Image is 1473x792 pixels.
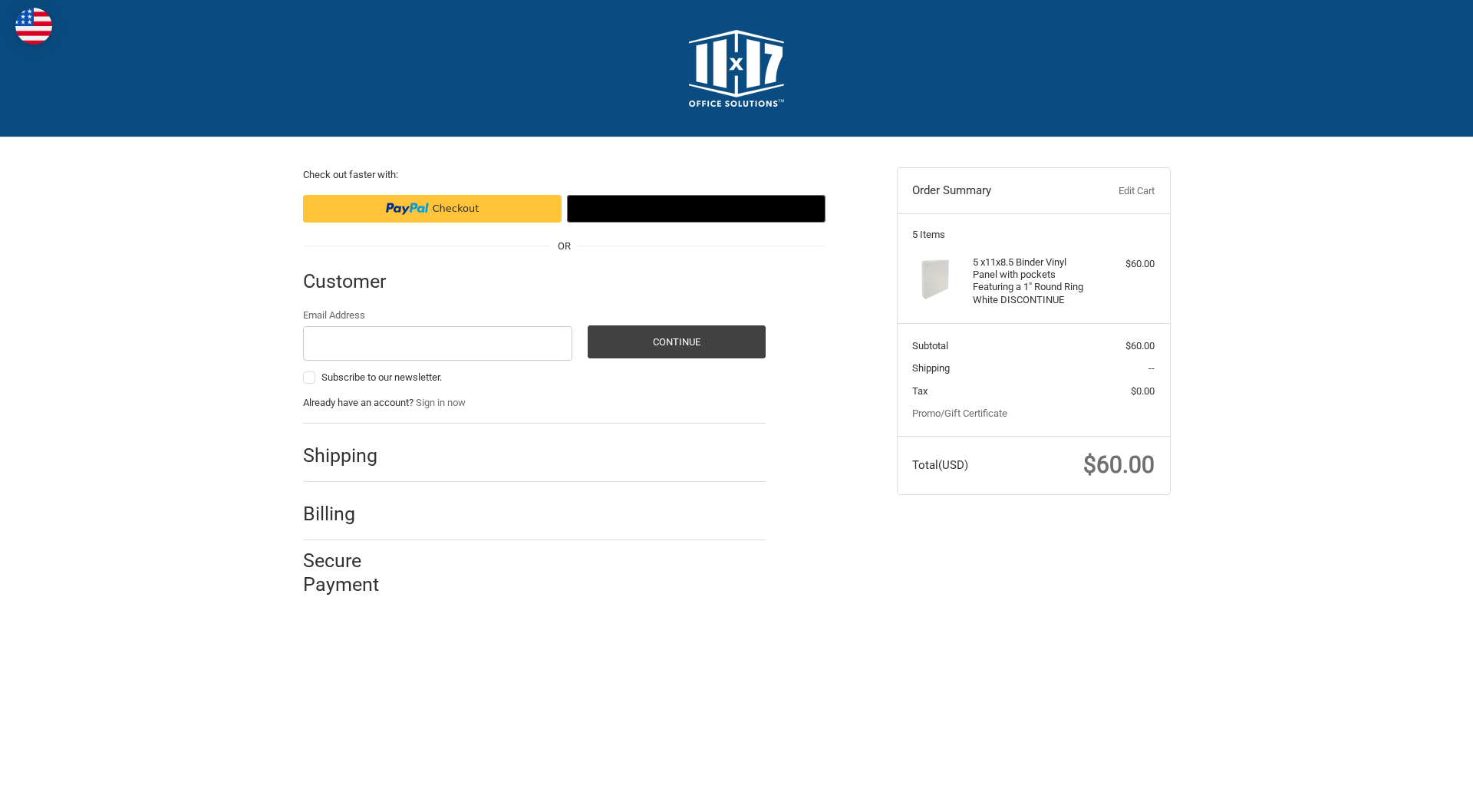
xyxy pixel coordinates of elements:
[1131,385,1155,397] span: $0.00
[689,30,784,107] img: 11x17.com
[550,239,578,254] span: OR
[588,325,766,358] button: Continue
[416,397,466,408] a: Sign in now
[15,8,52,45] img: duty and tax information for United States
[303,269,393,293] h2: Customer
[912,340,948,351] span: Subtotal
[912,408,1007,419] a: Promo/Gift Certificate
[912,385,928,397] span: Tax
[912,362,950,374] span: Shipping
[1083,451,1155,478] span: $60.00
[303,502,393,526] h2: Billing
[303,308,573,323] label: Email Address
[1079,183,1155,199] a: Edit Cart
[1125,340,1155,351] span: $60.00
[567,195,825,223] button: Google Pay
[1094,256,1155,272] div: $60.00
[973,256,1090,306] h4: 5 x 11x8.5 Binder Vinyl Panel with pockets Featuring a 1" Round Ring White DISCONTINUE
[303,167,825,183] p: Check out faster with:
[321,371,442,383] span: Subscribe to our newsletter.
[912,229,1155,241] h3: 5 Items
[1346,751,1473,792] iframe: Google Customer Reviews
[912,183,1079,199] h3: Order Summary
[303,395,766,411] p: Already have an account?
[912,458,968,472] span: Total (USD)
[303,549,407,597] h2: Secure Payment
[303,444,393,467] h2: Shipping
[303,195,562,223] iframe: PayPal-paypal
[1148,362,1155,374] span: --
